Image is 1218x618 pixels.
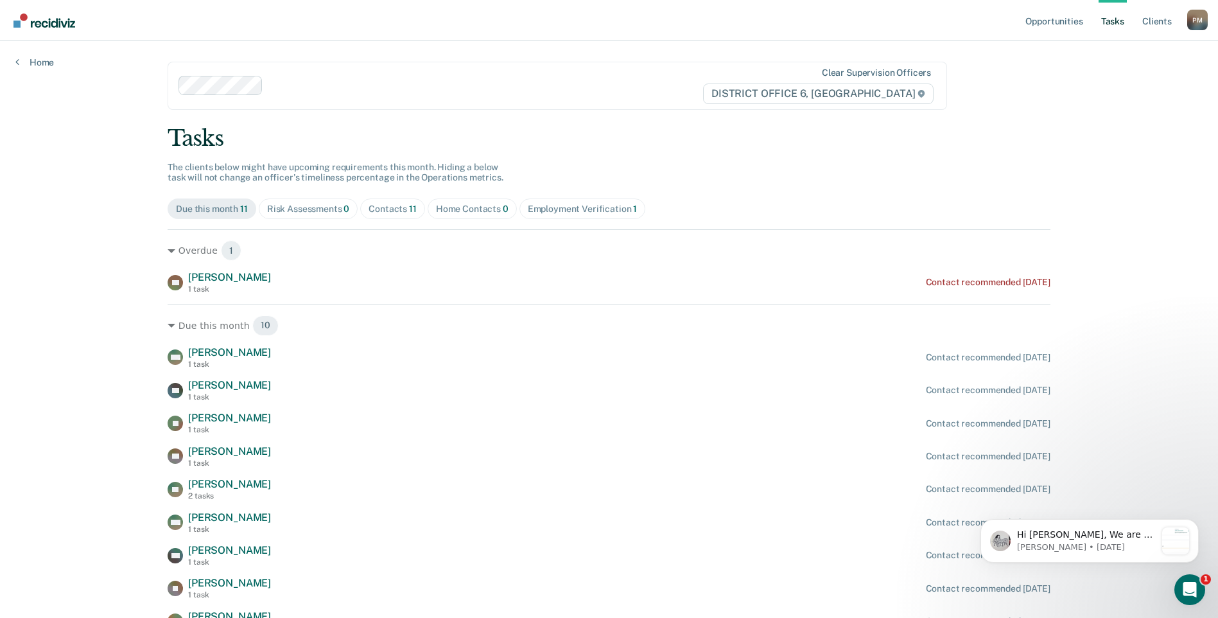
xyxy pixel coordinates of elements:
div: Due this month [176,204,248,215]
span: [PERSON_NAME] [188,511,271,524]
span: 0 [503,204,509,214]
div: Due this month 10 [168,315,1050,336]
div: Contact recommended [DATE] [926,583,1050,594]
div: 1 task [188,360,271,369]
span: [PERSON_NAME] [188,379,271,391]
div: Contact recommended [DATE] [926,418,1050,429]
span: [PERSON_NAME] [188,346,271,358]
div: 1 task [188,425,271,434]
span: [PERSON_NAME] [188,271,271,283]
div: Contact recommended [DATE] [926,451,1050,462]
button: Profile dropdown button [1187,10,1208,30]
span: 1 [633,204,637,214]
div: 2 tasks [188,491,271,500]
span: [PERSON_NAME] [188,412,271,424]
div: 1 task [188,393,271,402]
span: 11 [240,204,248,214]
div: Risk Assessments [267,204,350,215]
div: 1 task [188,459,271,468]
div: Contacts [369,204,417,215]
div: Employment Verification [528,204,638,215]
span: DISTRICT OFFICE 6, [GEOGRAPHIC_DATA] [703,84,934,104]
div: Tasks [168,125,1050,152]
div: 1 task [188,558,271,567]
div: 1 task [188,590,271,599]
a: Home [15,57,54,68]
div: Home Contacts [436,204,509,215]
div: Contact recommended [DATE] [926,277,1050,288]
div: Overdue 1 [168,240,1050,261]
div: Contact recommended [DATE] [926,385,1050,396]
span: [PERSON_NAME] [188,445,271,457]
div: Contact recommended [DATE] [926,550,1050,561]
span: 11 [409,204,417,214]
span: [PERSON_NAME] [188,478,271,490]
img: Recidiviz [13,13,75,28]
span: The clients below might have upcoming requirements this month. Hiding a below task will not chang... [168,162,503,183]
span: [PERSON_NAME] [188,577,271,589]
div: Contact recommended [DATE] [926,352,1050,363]
div: 1 task [188,285,271,294]
div: Contact recommended [DATE] [926,484,1050,495]
span: 1 [221,240,241,261]
div: 1 task [188,525,271,534]
div: Clear supervision officers [822,67,931,78]
div: Contact recommended [DATE] [926,517,1050,528]
span: [PERSON_NAME] [188,544,271,556]
span: 1 [1201,574,1211,585]
div: P M [1187,10,1208,30]
iframe: Intercom notifications message [961,493,1218,583]
iframe: Intercom live chat [1174,574,1205,605]
span: 10 [252,315,279,336]
span: 0 [344,204,349,214]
